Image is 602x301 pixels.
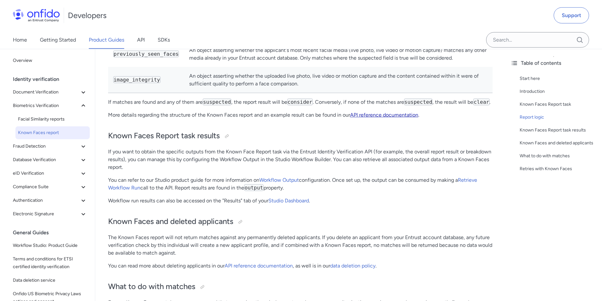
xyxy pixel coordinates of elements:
[13,9,60,22] img: Onfido Logo
[520,165,597,173] a: Retries with Known Faces
[244,184,264,191] code: output
[268,198,309,204] a: Studio Dashboard
[13,31,27,49] a: Home
[13,210,79,218] span: Electronic Signature
[10,180,90,193] button: Compliance Suite
[330,263,375,269] a: data deletion policy
[10,208,90,220] button: Electronic Signature
[18,129,87,137] span: Known Faces report
[473,99,489,105] code: clear
[520,88,597,95] a: Introduction
[184,41,493,67] td: An object asserting whether the applicant's most recent facial media (live photo, live video or m...
[108,148,493,171] p: If you want to obtain the specific outputs from the Known Face Report task via the Entrust Identi...
[13,255,87,271] span: Terms and conditions for ETSI certified identity verification
[13,183,79,191] span: Compliance Suite
[10,140,90,153] button: Fraud Detection
[108,197,493,205] p: Workflow run results can also be accessed on the "Results" tab of your .
[13,57,87,64] span: Overview
[10,167,90,180] button: eID Verification
[10,153,90,166] button: Database Verification
[108,176,493,192] p: You can refer to our Studio product guide for more information on configuration. Once set up, the...
[15,113,90,126] a: Facial Similarity reports
[108,131,493,141] h2: Known Faces Report task results
[350,112,418,118] a: API reference documentation
[10,274,90,287] a: Data deletion service
[259,177,299,183] a: Workflow Output
[158,31,170,49] a: SDKs
[554,7,589,24] a: Support
[89,31,124,49] a: Product Guides
[108,234,493,257] p: The Known Faces report will not return matches against any permanently deleted applicants. If you...
[13,73,92,86] div: Identity verification
[404,99,433,105] code: suspected
[13,242,87,249] span: Workflow Studio: Product Guide
[13,197,79,204] span: Authentication
[40,31,76,49] a: Getting Started
[13,142,79,150] span: Fraud Detection
[10,99,90,112] button: Biometrics Verification
[10,54,90,67] a: Overview
[10,86,90,99] button: Document Verification
[520,113,597,121] a: Report logic
[15,126,90,139] a: Known Faces report
[10,253,90,273] a: Terms and conditions for ETSI certified identity verification
[520,101,597,108] a: Known Faces Report task
[486,32,589,48] input: Onfido search input field
[108,281,493,292] h2: What to do with matches
[13,170,79,177] span: eID Verification
[68,10,107,21] h1: Developers
[18,115,87,123] span: Facial Similarity reports
[13,102,79,110] span: Biometrics Verification
[13,277,87,284] span: Data deletion service
[13,88,79,96] span: Document Verification
[108,111,493,119] p: More details regarding the structure of the Known Faces report and an example result can be found...
[10,194,90,207] button: Authentication
[520,139,597,147] a: Known Faces and deleted applicants
[108,98,493,106] p: If matches are found and any of them are , the report result will be . Conversely, if none of the...
[137,31,145,49] a: API
[13,156,79,164] span: Database Verification
[520,75,597,83] a: Start here
[108,262,493,270] p: You can read more about deleting applicants in our , as well is in our .
[184,67,493,93] td: An object asserting whether the uploaded live photo, live video or motion capture and the content...
[113,51,179,57] code: previously_seen_faces
[511,59,597,67] div: Table of contents
[113,76,161,83] code: image_integrity
[225,263,293,269] a: API reference documentation
[13,226,92,239] div: General Guides
[10,239,90,252] a: Workflow Studio: Product Guide
[520,126,597,134] a: Known Faces Report task results
[520,152,597,160] a: What to do with matches
[287,99,313,105] code: consider
[203,99,231,105] code: suspected
[108,216,493,227] h2: Known Faces and deleted applicants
